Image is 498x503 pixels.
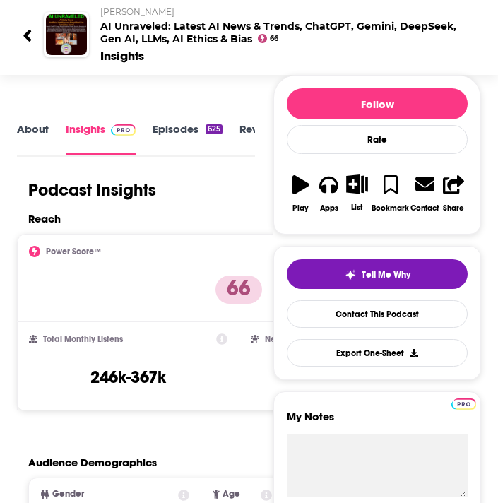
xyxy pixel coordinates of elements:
a: Reviews [239,122,280,155]
div: Rate [287,125,468,154]
span: Gender [52,490,84,499]
div: Share [443,203,464,213]
button: Play [287,165,315,221]
h2: Total Monthly Listens [43,334,123,344]
div: Contact [410,203,439,213]
span: Age [223,490,240,499]
span: 66 [270,36,278,42]
a: Contact This Podcast [287,300,468,328]
img: Podchaser Pro [451,398,476,410]
p: 66 [215,276,262,304]
a: Pro website [451,396,476,410]
label: My Notes [287,410,468,434]
button: Export One-Sheet [287,339,468,367]
div: 625 [206,124,223,134]
div: Bookmark [372,203,409,213]
h2: New Episode Listens [265,334,343,344]
img: AI Unraveled: Latest AI News & Trends, ChatGPT, Gemini, DeepSeek, Gen AI, LLMs, AI Ethics & Bias [46,14,87,55]
button: Bookmark [371,165,410,221]
h1: Podcast Insights [28,179,156,201]
div: List [351,203,362,212]
div: Apps [320,203,338,213]
h2: Reach [28,212,61,225]
button: List [343,165,372,220]
a: Episodes625 [153,122,223,155]
h2: AI Unraveled: Latest AI News & Trends, ChatGPT, Gemini, DeepSeek, Gen AI, LLMs, AI Ethics & Bias [100,6,475,45]
img: Podchaser Pro [111,124,136,136]
div: Insights [100,48,144,64]
button: Share [439,165,468,221]
img: tell me why sparkle [345,269,356,280]
h2: Power Score™ [46,247,101,256]
div: Play [292,203,309,213]
a: Contact [410,165,439,221]
button: tell me why sparkleTell Me Why [287,259,468,289]
h2: Audience Demographics [28,456,157,469]
a: About [17,122,49,155]
button: Follow [287,88,468,119]
h3: 246k-367k [90,367,166,388]
button: Apps [315,165,343,221]
a: InsightsPodchaser Pro [66,122,136,155]
span: Tell Me Why [362,269,410,280]
span: [PERSON_NAME] [100,6,174,17]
